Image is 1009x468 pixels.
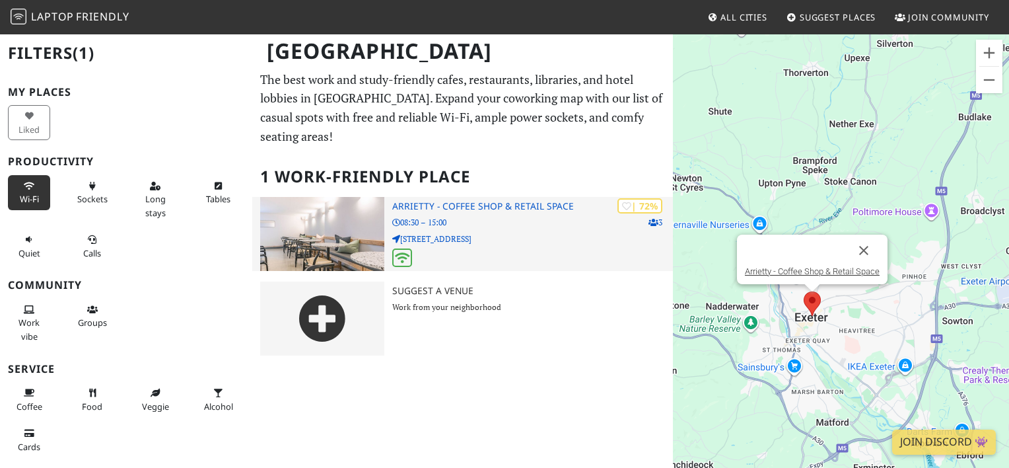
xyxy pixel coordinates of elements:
button: Groups [71,299,114,334]
h3: Arrietty - Coffee Shop & Retail Space [392,201,672,212]
span: Video/audio calls [83,247,101,259]
button: Wi-Fi [8,175,50,210]
span: Food [82,401,102,412]
span: Stable Wi-Fi [20,193,39,205]
span: Quiet [18,247,40,259]
span: Work-friendly tables [206,193,230,205]
h3: Community [8,279,244,292]
div: | 72% [617,198,662,214]
span: Laptop [31,9,74,24]
button: Quiet [8,229,50,264]
a: Arrietty - Coffee Shop & Retail Space | 72% 3 Arrietty - Coffee Shop & Retail Space 08:30 – 15:00... [252,197,673,271]
span: Suggest Places [800,11,876,23]
span: Credit cards [18,441,40,453]
span: Veggie [142,401,169,412]
h3: Suggest a Venue [392,286,672,297]
img: LaptopFriendly [11,9,26,24]
h3: Productivity [8,155,244,168]
a: Suggest a Venue Work from your neighborhood [252,282,673,356]
a: Join Community [889,5,994,29]
p: [STREET_ADDRESS] [392,233,672,245]
p: 08:30 – 15:00 [392,216,672,229]
h2: Filters [8,33,244,73]
a: All Cities [702,5,773,29]
button: Long stays [134,175,176,223]
button: Cards [8,422,50,457]
span: Join Community [908,11,989,23]
img: gray-place-d2bdb4477600e061c01bd816cc0f2ef0cfcb1ca9e3ad78868dd16fb2af073a21.png [260,282,384,356]
a: Suggest Places [781,5,882,29]
span: (1) [73,42,94,63]
span: All Cities [720,11,767,23]
button: Veggie [134,382,176,417]
p: 3 [648,216,662,229]
button: Calls [71,229,114,264]
button: Zoom in [976,40,1002,66]
button: Alcohol [197,382,240,417]
button: Coffee [8,382,50,417]
span: People working [18,317,40,342]
button: Tables [197,175,240,210]
button: Sockets [71,175,114,210]
img: Arrietty - Coffee Shop & Retail Space [260,197,384,271]
p: The best work and study-friendly cafes, restaurants, libraries, and hotel lobbies in [GEOGRAPHIC_... [260,70,665,146]
h3: Service [8,363,244,375]
h3: My Places [8,86,244,98]
button: Close [848,235,880,266]
button: Food [71,382,114,417]
span: Friendly [76,9,129,24]
span: Alcohol [204,401,233,412]
a: Arrietty - Coffee Shop & Retail Space [745,266,880,276]
h1: [GEOGRAPHIC_DATA] [256,33,670,69]
p: Work from your neighborhood [392,301,672,313]
a: Join Discord 👾 [892,430,996,455]
h2: 1 Work-Friendly Place [260,157,665,197]
span: Long stays [145,193,166,218]
button: Work vibe [8,299,50,347]
a: LaptopFriendly LaptopFriendly [11,6,129,29]
span: Power sockets [77,193,108,205]
span: Coffee [17,401,42,412]
button: Zoom out [976,67,1002,93]
span: Group tables [78,317,107,329]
